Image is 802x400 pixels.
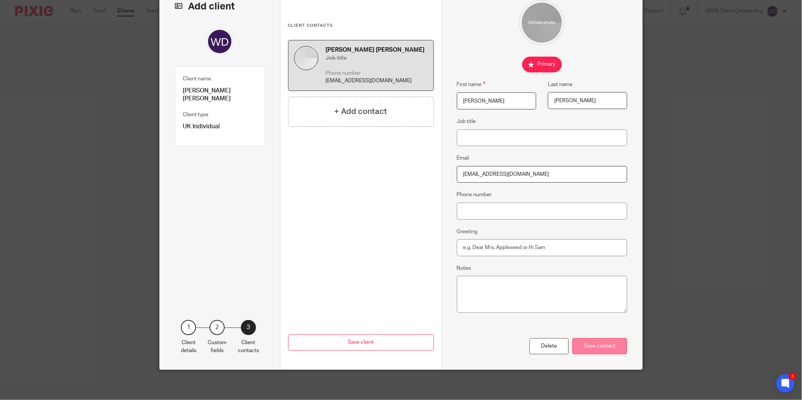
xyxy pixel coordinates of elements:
label: Greeting [457,228,478,235]
div: Delete [529,338,569,354]
label: Job title [457,118,476,125]
div: 3 [789,372,796,380]
div: 2 [210,320,225,335]
p: Client details [181,339,196,354]
label: Email [457,154,469,162]
label: Phone number [457,191,492,198]
label: First name [457,80,486,89]
p: Client contacts [238,339,259,354]
label: Last name [548,81,572,88]
label: Client name [183,75,211,83]
p: [EMAIL_ADDRESS][DOMAIN_NAME] [326,77,428,85]
h3: Client contacts [288,23,434,29]
h5: Job title [326,54,428,62]
label: Notes [457,265,471,272]
label: Client type [183,111,208,118]
img: svg%3E [206,28,233,55]
div: 3 [241,320,256,335]
h4: + Add contact [335,106,387,117]
img: default.jpg [294,46,318,70]
p: Phone number [326,69,428,77]
div: 1 [181,320,196,335]
p: UK Individual [183,123,257,131]
button: Save client [288,334,434,351]
input: e.g. Dear Mrs. Appleseed or Hi Sam [457,239,628,256]
p: [PERSON_NAME] [PERSON_NAME] [183,87,257,103]
div: Save contact [572,338,627,354]
h4: [PERSON_NAME] [PERSON_NAME] [326,46,428,54]
p: Custom fields [208,339,227,354]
